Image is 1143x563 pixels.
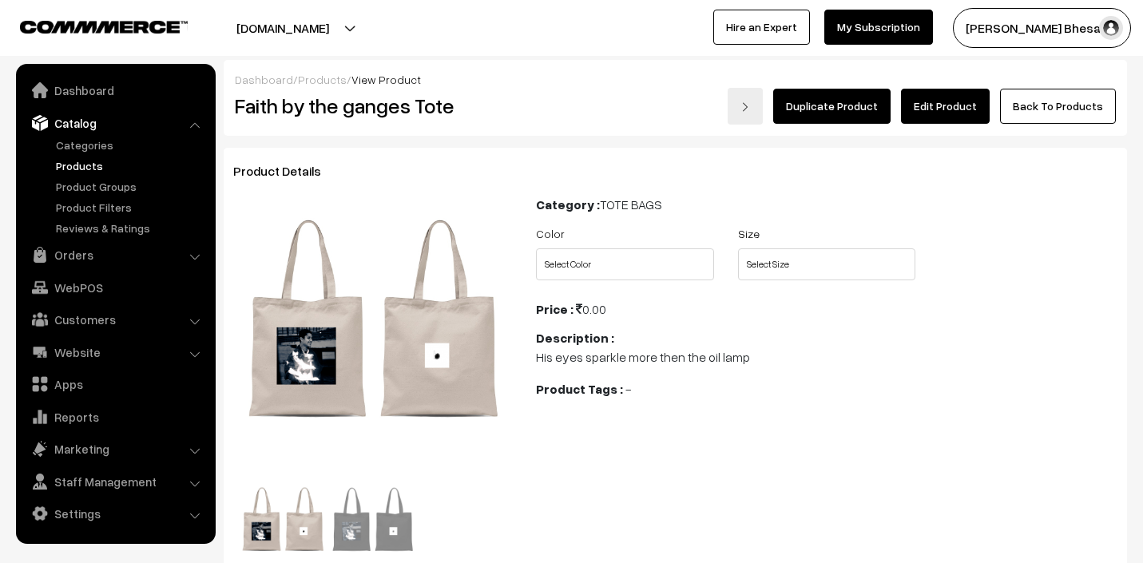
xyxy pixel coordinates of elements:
a: Catalog [20,109,210,137]
a: Staff Management [20,467,210,496]
span: Product Details [233,163,340,179]
a: Reports [20,402,210,431]
a: Back To Products [1000,89,1116,124]
a: Website [20,338,210,367]
img: user [1099,16,1123,40]
a: Product Filters [52,199,210,216]
label: Color [536,225,565,242]
button: [PERSON_NAME] Bhesani… [953,8,1131,48]
button: [DOMAIN_NAME] [181,8,385,48]
b: Description : [536,330,614,346]
a: Products [52,157,210,174]
a: Products [298,73,347,86]
label: Size [738,225,760,242]
b: Category : [536,196,600,212]
span: View Product [351,73,421,86]
a: Categories [52,137,210,153]
img: right-arrow.png [740,102,750,112]
a: Settings [20,499,210,528]
a: Edit Product [901,89,990,124]
a: Dashboard [235,73,293,86]
a: WebPOS [20,273,210,302]
img: 1756532223-khaki-preview.jpg [240,201,506,467]
b: Price : [536,301,573,317]
a: Dashboard [20,76,210,105]
a: Duplicate Product [773,89,891,124]
p: His eyes sparkle more then the oil lamp [536,347,1117,367]
img: COMMMERCE [20,21,188,33]
div: TOTE BAGS [536,195,1117,214]
span: - [625,381,631,397]
a: Reviews & Ratings [52,220,210,236]
a: Marketing [20,434,210,463]
a: Hire an Expert [713,10,810,45]
h2: Faith by the ganges Tote [235,93,513,118]
b: Product Tags : [536,381,623,397]
a: Orders [20,240,210,269]
div: / / [235,71,1116,88]
a: COMMMERCE [20,16,160,35]
a: Apps [20,370,210,398]
a: Product Groups [52,178,210,195]
a: Customers [20,305,210,334]
a: My Subscription [824,10,933,45]
div: 0.00 [536,299,1117,319]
